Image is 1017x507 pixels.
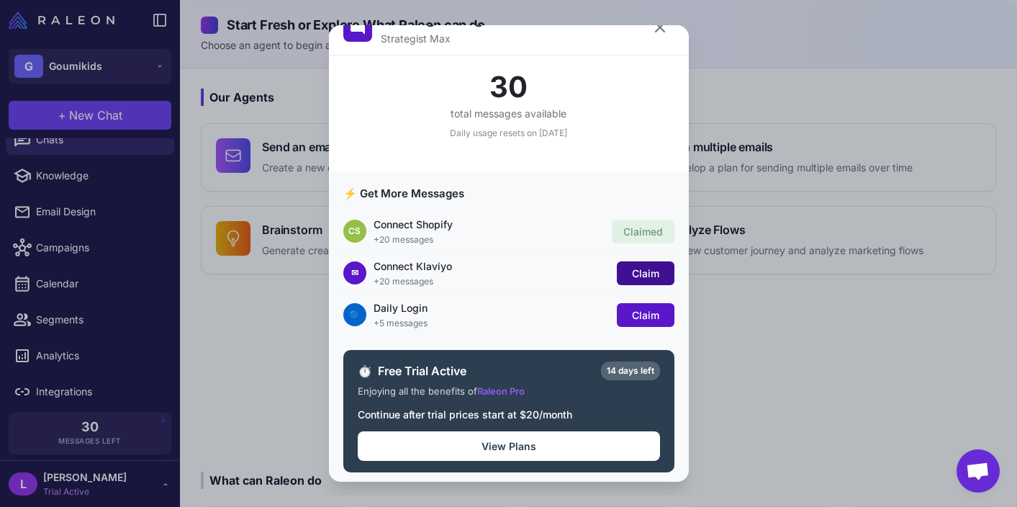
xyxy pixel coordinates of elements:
[343,220,366,243] div: CS
[617,261,674,285] button: Claim
[374,217,605,232] div: Connect Shopify
[632,267,659,279] span: Claim
[358,431,660,461] button: View Plans
[343,186,674,202] h3: ⚡ Get More Messages
[374,259,610,274] div: Connect Klaviyo
[617,303,674,327] button: Claim
[358,362,372,380] span: ⏱️
[450,127,567,138] span: Daily usage resets on [DATE]
[374,300,610,315] div: Daily Login
[374,317,610,330] div: +5 messages
[378,362,595,380] span: Free Trial Active
[343,73,674,102] div: 30
[381,31,492,46] p: Strategist Max
[358,385,660,399] div: Enjoying all the benefits of
[601,362,660,380] div: 14 days left
[343,303,366,326] div: 🔵
[374,233,605,246] div: +20 messages
[374,275,610,288] div: +20 messages
[451,107,566,120] span: total messages available
[477,385,525,397] span: Raleon Pro
[623,225,663,238] span: Claimed
[358,408,572,421] span: Continue after trial prices start at $20/month
[957,449,1000,493] div: Open chat
[612,220,674,243] button: Claimed
[632,309,659,321] span: Claim
[343,261,366,284] div: ✉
